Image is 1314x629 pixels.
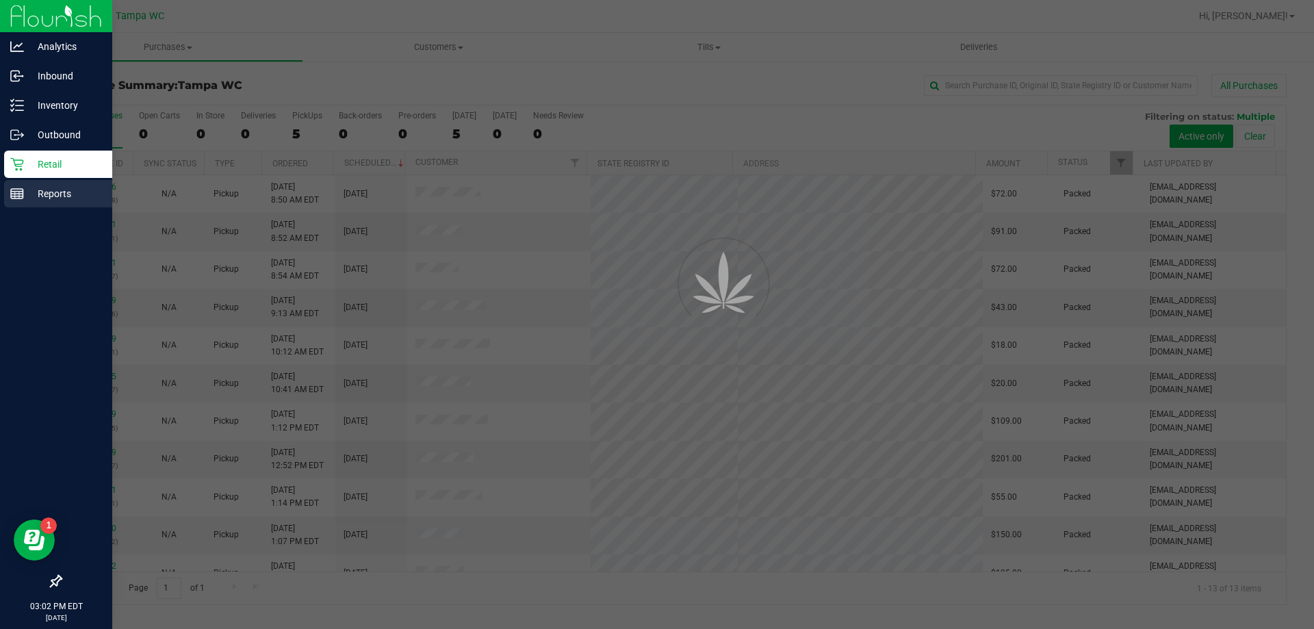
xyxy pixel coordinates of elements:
[24,127,106,143] p: Outbound
[10,187,24,201] inline-svg: Reports
[40,517,57,534] iframe: Resource center unread badge
[14,519,55,561] iframe: Resource center
[24,97,106,114] p: Inventory
[6,613,106,623] p: [DATE]
[10,69,24,83] inline-svg: Inbound
[24,38,106,55] p: Analytics
[24,185,106,202] p: Reports
[6,600,106,613] p: 03:02 PM EDT
[10,40,24,53] inline-svg: Analytics
[24,68,106,84] p: Inbound
[10,99,24,112] inline-svg: Inventory
[24,156,106,172] p: Retail
[10,128,24,142] inline-svg: Outbound
[10,157,24,171] inline-svg: Retail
